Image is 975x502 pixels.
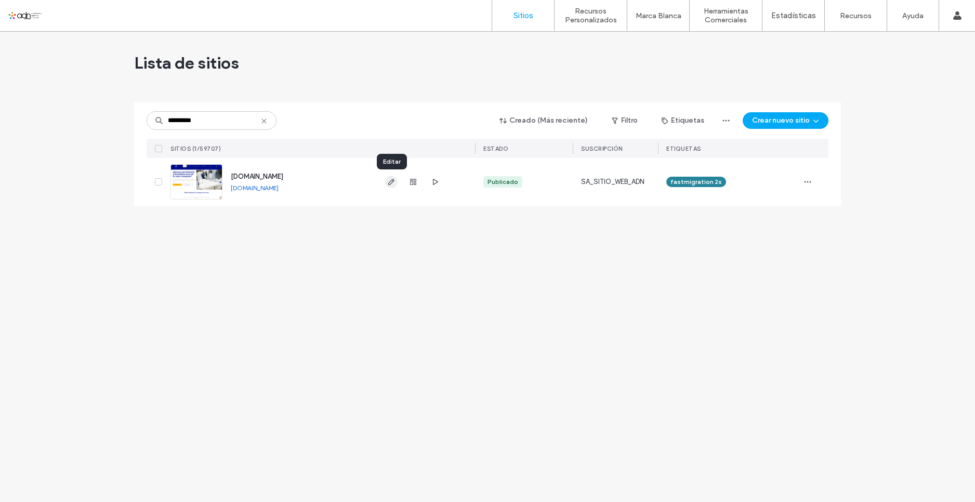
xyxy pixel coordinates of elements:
[513,11,533,20] label: Sitios
[22,7,51,17] span: Ayuda
[652,112,714,129] button: Etiquetas
[491,112,597,129] button: Creado (Más reciente)
[636,11,681,20] label: Marca Blanca
[902,11,924,20] label: Ayuda
[743,112,828,129] button: Crear nuevo sitio
[670,177,722,187] span: fastmigration 2s
[170,145,221,152] span: SITIOS (1/59707)
[771,11,816,20] label: Estadísticas
[581,177,644,187] span: SA_SITIO_WEB_ADN
[231,173,283,180] a: [DOMAIN_NAME]
[666,145,701,152] span: ETIQUETAS
[690,7,762,24] label: Herramientas Comerciales
[134,52,239,73] span: Lista de sitios
[555,7,627,24] label: Recursos Personalizados
[231,184,279,192] a: [DOMAIN_NAME]
[487,177,518,187] div: Publicado
[581,145,623,152] span: Suscripción
[840,11,872,20] label: Recursos
[601,112,648,129] button: Filtro
[377,154,407,169] div: Editar
[483,145,508,152] span: ESTADO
